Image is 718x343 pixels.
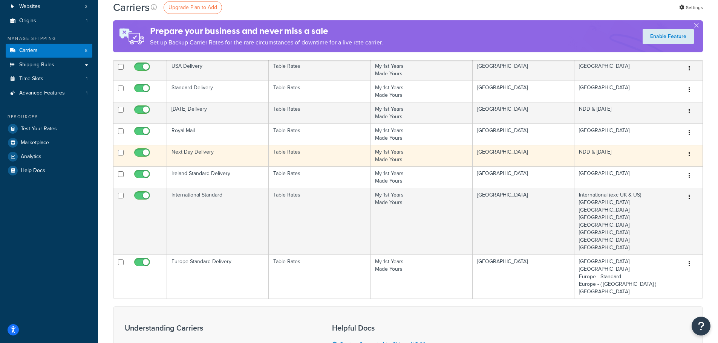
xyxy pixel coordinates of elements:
td: Table Rates [269,188,370,255]
a: Advanced Features 1 [6,86,92,100]
a: Shipping Rules [6,58,92,72]
span: 1 [86,18,87,24]
td: [GEOGRAPHIC_DATA] [473,81,574,102]
span: 1 [86,90,87,96]
td: [GEOGRAPHIC_DATA] [574,166,676,188]
span: 8 [85,47,87,54]
td: NDD & [DATE] [574,145,676,166]
td: International Standard [167,188,269,255]
td: Table Rates [269,81,370,102]
td: [GEOGRAPHIC_DATA] [473,59,574,81]
a: Time Slots 1 [6,72,92,86]
a: Marketplace [6,136,92,149]
p: Set up Backup Carrier Rates for the rare circumstances of downtime for a live rate carrier. [150,37,383,48]
td: My 1st Years Made Yours [370,145,472,166]
li: Advanced Features [6,86,92,100]
span: Help Docs [21,168,45,174]
span: Test Your Rates [21,126,57,132]
td: Next Day Delivery [167,145,269,166]
img: ad-rules-rateshop-fe6ec290ccb7230408bd80ed9643f0289d75e0ffd9eb532fc0e269fcd187b520.png [113,20,150,52]
td: [DATE] Delivery [167,102,269,123]
h3: Helpful Docs [332,324,430,332]
span: Advanced Features [19,90,65,96]
span: Carriers [19,47,38,54]
td: Table Rates [269,102,370,123]
td: Table Rates [269,166,370,188]
td: [GEOGRAPHIC_DATA] [574,81,676,102]
td: My 1st Years Made Yours [370,102,472,123]
td: My 1st Years Made Yours [370,81,472,102]
a: Help Docs [6,164,92,177]
td: [GEOGRAPHIC_DATA] [473,102,574,123]
span: Shipping Rules [19,62,54,68]
td: International (exc UK & US) [GEOGRAPHIC_DATA] [GEOGRAPHIC_DATA] [GEOGRAPHIC_DATA] [GEOGRAPHIC_DAT... [574,188,676,255]
td: [GEOGRAPHIC_DATA] [GEOGRAPHIC_DATA] Europe - Standard Europe - ( [GEOGRAPHIC_DATA] ) [GEOGRAPHIC_... [574,255,676,299]
td: [GEOGRAPHIC_DATA] [473,188,574,255]
td: My 1st Years Made Yours [370,255,472,299]
td: Table Rates [269,59,370,81]
li: Time Slots [6,72,92,86]
span: 1 [86,76,87,82]
span: Origins [19,18,36,24]
td: My 1st Years Made Yours [370,166,472,188]
span: Marketplace [21,140,49,146]
h3: Understanding Carriers [125,324,313,332]
a: Analytics [6,150,92,163]
h4: Prepare your business and never miss a sale [150,25,383,37]
span: Websites [19,3,40,10]
td: Ireland Standard Delivery [167,166,269,188]
td: Table Rates [269,145,370,166]
li: Carriers [6,44,92,58]
td: Royal Mail [167,123,269,145]
td: Table Rates [269,255,370,299]
a: Origins 1 [6,14,92,28]
td: Standard Delivery [167,81,269,102]
a: Enable Feature [643,29,694,44]
td: [GEOGRAPHIC_DATA] [473,145,574,166]
li: Origins [6,14,92,28]
td: [GEOGRAPHIC_DATA] [574,123,676,145]
div: Manage Shipping [6,35,92,42]
a: Test Your Rates [6,122,92,136]
span: Analytics [21,154,41,160]
td: My 1st Years Made Yours [370,188,472,255]
td: My 1st Years Made Yours [370,123,472,145]
span: Time Slots [19,76,43,82]
span: Upgrade Plan to Add [168,3,217,11]
td: My 1st Years Made Yours [370,59,472,81]
div: Resources [6,114,92,120]
a: Carriers 8 [6,44,92,58]
td: [GEOGRAPHIC_DATA] [574,59,676,81]
a: Settings [679,2,703,13]
td: USA Delivery [167,59,269,81]
td: [GEOGRAPHIC_DATA] [473,166,574,188]
span: 2 [85,3,87,10]
button: Open Resource Center [692,317,710,335]
td: [GEOGRAPHIC_DATA] [473,255,574,299]
td: NDD & [DATE] [574,102,676,123]
a: Upgrade Plan to Add [164,1,222,14]
td: Europe Standard Delivery [167,255,269,299]
td: Table Rates [269,123,370,145]
td: [GEOGRAPHIC_DATA] [473,123,574,145]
